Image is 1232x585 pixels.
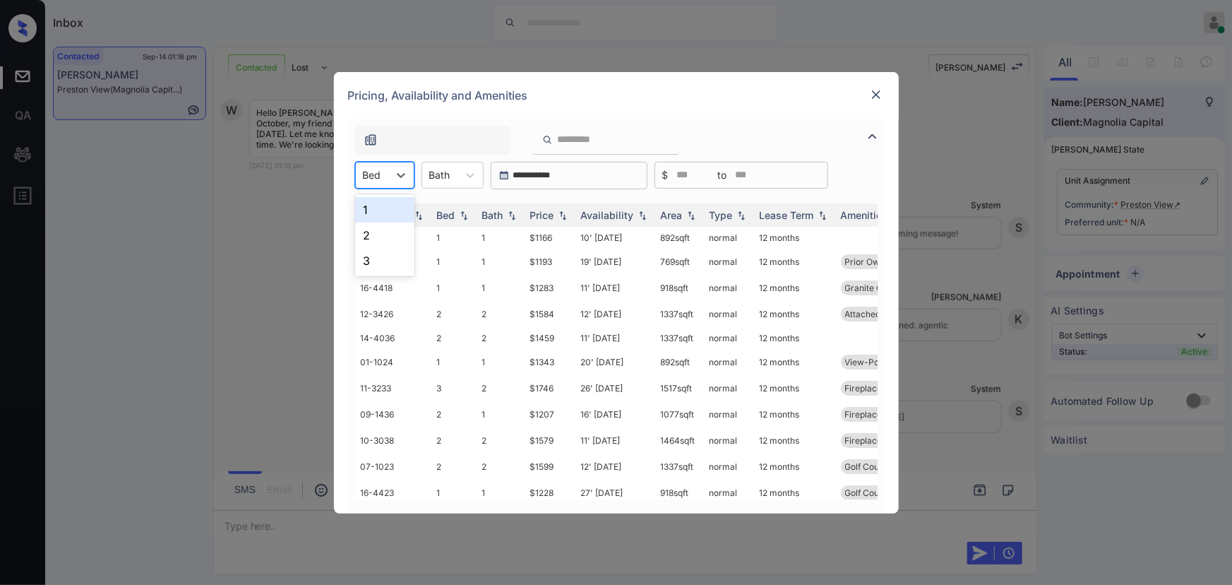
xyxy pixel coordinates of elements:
td: 12' [DATE] [575,301,655,327]
span: Fireplace [845,409,883,420]
div: Area [661,209,683,221]
td: 2 [431,327,477,349]
span: Golf Course vie... [845,461,913,472]
td: 2 [431,401,477,427]
td: 1 [477,401,525,427]
td: 769 sqft [655,249,704,275]
td: 12 months [754,454,835,480]
td: $1343 [525,349,575,375]
span: Fireplace [845,383,883,394]
td: 10-3038 [355,427,431,454]
td: $1746 [525,375,575,401]
td: 12 months [754,480,835,506]
img: icon-zuma [364,133,378,147]
td: 2 [477,327,525,349]
td: normal [704,349,754,375]
td: 2 [477,427,525,454]
td: 1464 sqft [655,427,704,454]
img: sorting [635,210,650,220]
td: normal [704,301,754,327]
td: 1 [431,227,477,249]
td: 1 [477,227,525,249]
td: 1337 sqft [655,301,704,327]
td: 1 [477,249,525,275]
td: 12 months [754,249,835,275]
td: 14-4036 [355,327,431,349]
td: 1337 sqft [655,327,704,349]
img: sorting [556,210,570,220]
td: 10' [DATE] [575,227,655,249]
td: 16' [DATE] [575,401,655,427]
td: $1283 [525,275,575,301]
img: sorting [734,210,748,220]
td: 11' [DATE] [575,275,655,301]
td: normal [704,275,754,301]
td: 19' [DATE] [575,249,655,275]
span: Golf Course vie... [845,487,913,498]
img: sorting [815,210,830,220]
td: normal [704,375,754,401]
td: 12 months [754,349,835,375]
td: 26' [DATE] [575,375,655,401]
td: normal [704,327,754,349]
span: Fireplace [845,435,883,446]
td: 1 [477,480,525,506]
td: 01-1024 [355,349,431,375]
td: normal [704,454,754,480]
div: Bath [482,209,503,221]
div: Lease Term [760,209,814,221]
td: 12 months [754,275,835,301]
td: 16-4423 [355,480,431,506]
td: 09-1436 [355,401,431,427]
img: icon-zuma [864,128,881,145]
td: 2 [431,301,477,327]
td: 12 months [754,427,835,454]
td: 12 months [754,327,835,349]
td: 07-1023 [355,454,431,480]
td: 1077 sqft [655,401,704,427]
td: 1 [477,349,525,375]
td: 2 [477,454,525,480]
td: 1 [431,275,477,301]
td: normal [704,401,754,427]
td: 27' [DATE] [575,480,655,506]
img: close [869,88,883,102]
td: 2 [477,301,525,327]
td: normal [704,249,754,275]
td: 12 months [754,301,835,327]
td: 11' [DATE] [575,327,655,349]
span: View-Pool [845,357,887,367]
td: 12 months [754,375,835,401]
td: $1579 [525,427,575,454]
div: Pricing, Availability and Amenities [334,72,899,119]
td: 1 [431,249,477,275]
td: $1193 [525,249,575,275]
span: $ [662,167,669,183]
img: sorting [457,210,471,220]
img: sorting [505,210,519,220]
span: Prior Owner - C... [845,256,915,267]
span: to [718,167,727,183]
td: $1584 [525,301,575,327]
td: $1599 [525,454,575,480]
td: 892 sqft [655,349,704,375]
td: 1517 sqft [655,375,704,401]
div: 1 [355,197,414,223]
img: sorting [684,210,698,220]
span: Granite Counter... [845,283,915,293]
td: normal [704,480,754,506]
div: Availability [581,209,634,221]
td: $1459 [525,327,575,349]
td: 11' [DATE] [575,427,655,454]
td: $1228 [525,480,575,506]
td: normal [704,427,754,454]
span: Attached 1 Car ... [845,309,912,319]
td: 3 [431,375,477,401]
td: normal [704,227,754,249]
td: 918 sqft [655,275,704,301]
td: 11-3233 [355,375,431,401]
td: 12-3426 [355,301,431,327]
td: 12 months [754,227,835,249]
div: Type [710,209,733,221]
td: 1 [431,349,477,375]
